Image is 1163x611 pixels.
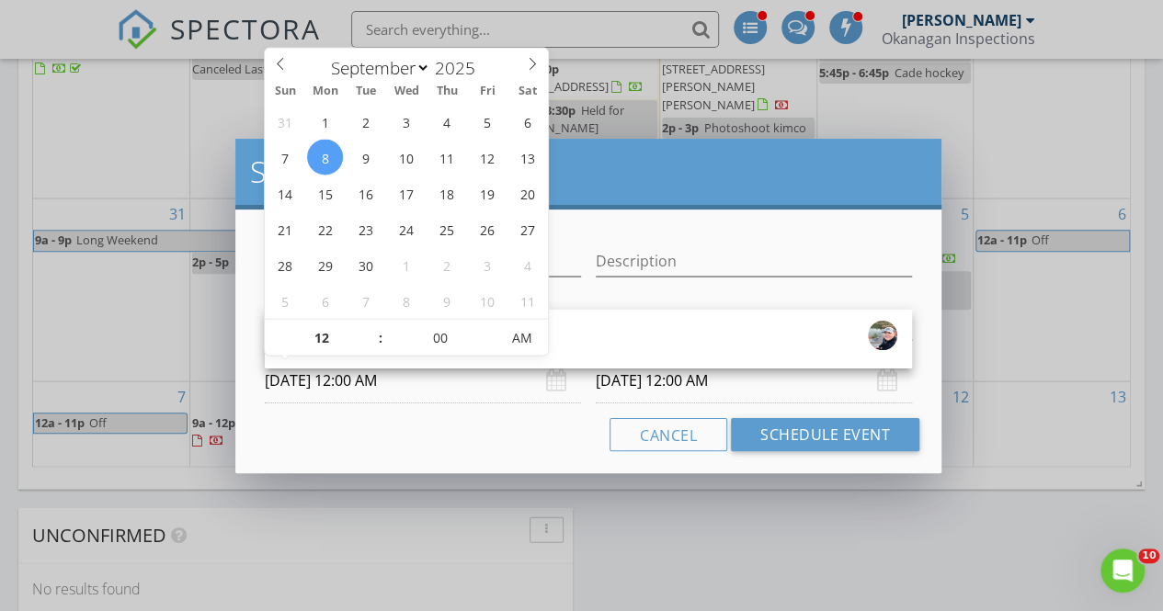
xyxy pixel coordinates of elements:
span: September 2, 2025 [348,104,383,140]
span: October 2, 2025 [428,247,464,283]
span: September 1, 2025 [307,104,343,140]
span: October 10, 2025 [469,283,505,319]
span: September 16, 2025 [348,175,383,211]
span: Sun [265,85,305,97]
span: September 29, 2025 [307,247,343,283]
span: September 23, 2025 [348,211,383,247]
span: August 31, 2025 [267,104,302,140]
span: October 5, 2025 [267,283,302,319]
span: October 3, 2025 [469,247,505,283]
span: September 12, 2025 [469,140,505,175]
input: Year [430,56,491,80]
span: Wed [386,85,427,97]
span: Thu [427,85,467,97]
span: September 6, 2025 [509,104,545,140]
span: September 7, 2025 [267,140,302,175]
span: : [378,320,383,356]
button: Cancel [610,418,727,451]
span: October 6, 2025 [307,283,343,319]
img: ian2.jpg [868,321,897,350]
span: October 1, 2025 [388,247,424,283]
span: September 24, 2025 [388,211,424,247]
span: September 14, 2025 [267,175,302,211]
span: September 17, 2025 [388,175,424,211]
span: September 11, 2025 [428,140,464,175]
span: October 4, 2025 [509,247,545,283]
span: October 7, 2025 [348,283,383,319]
span: September 22, 2025 [307,211,343,247]
span: Tue [346,85,386,97]
span: September 9, 2025 [348,140,383,175]
span: October 11, 2025 [509,283,545,319]
button: Schedule Event [731,418,919,451]
span: September 13, 2025 [509,140,545,175]
h2: Schedule Event [250,153,927,190]
span: September 5, 2025 [469,104,505,140]
span: September 28, 2025 [267,247,302,283]
span: September 27, 2025 [509,211,545,247]
span: October 9, 2025 [428,283,464,319]
span: Click to toggle [496,320,547,356]
span: October 8, 2025 [388,283,424,319]
span: September 10, 2025 [388,140,424,175]
span: September 20, 2025 [509,175,545,211]
span: 10 [1138,549,1159,563]
span: September 30, 2025 [348,247,383,283]
span: September 19, 2025 [469,175,505,211]
span: September 4, 2025 [428,104,464,140]
input: Select date [265,358,581,403]
span: Sat [507,85,548,97]
span: September 21, 2025 [267,211,302,247]
span: Fri [467,85,507,97]
span: September 3, 2025 [388,104,424,140]
input: Select date [596,358,912,403]
span: September 25, 2025 [428,211,464,247]
span: Mon [305,85,346,97]
span: September 26, 2025 [469,211,505,247]
span: September 18, 2025 [428,175,464,211]
span: September 15, 2025 [307,175,343,211]
span: September 8, 2025 [307,140,343,175]
iframe: Intercom live chat [1100,549,1145,593]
